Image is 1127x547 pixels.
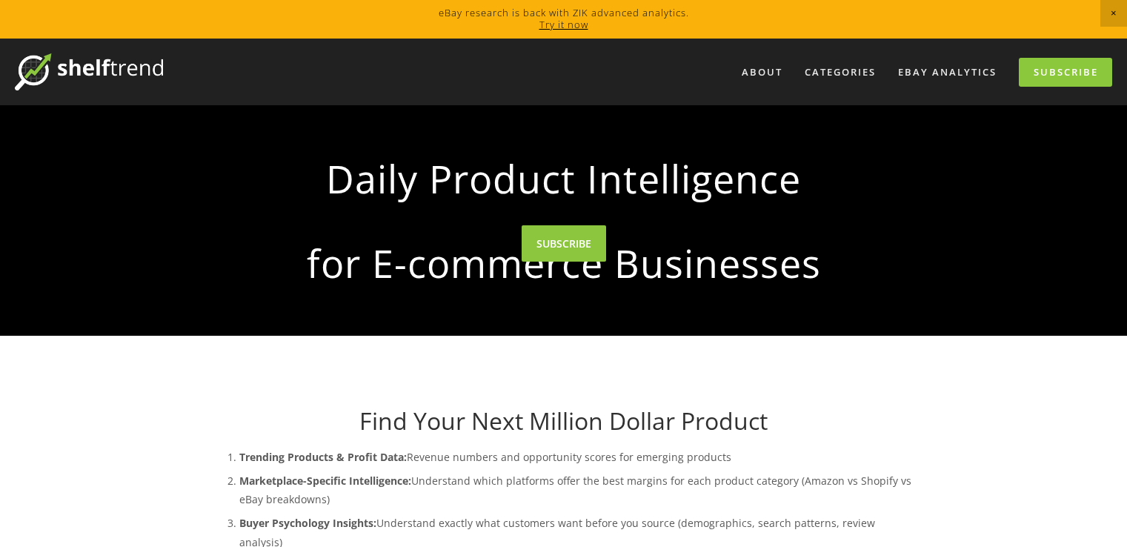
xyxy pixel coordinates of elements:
strong: Buyer Psychology Insights: [239,516,376,530]
img: ShelfTrend [15,53,163,90]
a: SUBSCRIBE [522,225,606,262]
strong: for E-commerce Businesses [233,228,894,298]
p: Revenue numbers and opportunity scores for emerging products [239,448,918,466]
a: Try it now [539,18,588,31]
h1: Find Your Next Million Dollar Product [210,407,918,435]
a: Subscribe [1019,58,1112,87]
strong: Marketplace-Specific Intelligence: [239,474,411,488]
a: eBay Analytics [888,60,1006,84]
strong: Trending Products & Profit Data: [239,450,407,464]
p: Understand which platforms offer the best margins for each product category (Amazon vs Shopify vs... [239,471,918,508]
div: Categories [795,60,885,84]
a: About [732,60,792,84]
strong: Daily Product Intelligence [233,144,894,213]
